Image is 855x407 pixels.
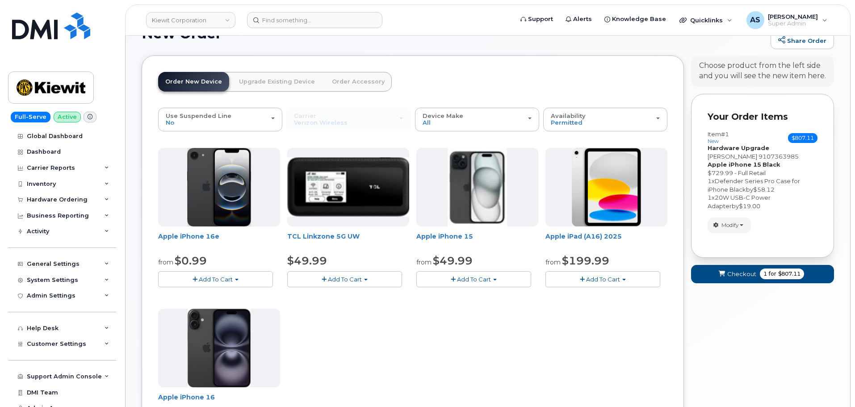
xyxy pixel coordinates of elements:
[740,11,834,29] div: Alexander Strull
[328,276,362,283] span: Add To Cart
[416,232,538,250] div: Apple iPhone 15
[158,232,219,240] a: Apple iPhone 16e
[562,254,609,267] span: $199.99
[708,177,712,185] span: 1
[158,393,215,401] a: Apple iPhone 16
[573,15,592,24] span: Alerts
[551,119,583,126] span: Permitted
[690,17,723,24] span: Quicklinks
[433,254,473,267] span: $49.99
[416,271,531,287] button: Add To Cart
[708,169,817,177] div: $729.99 - Full Retail
[708,177,800,193] span: Defender Series Pro Case for iPhone Black
[166,119,174,126] span: No
[767,270,778,278] span: for
[691,265,834,283] button: Checkout 1 for $807.11
[778,270,801,278] span: $807.11
[816,368,848,400] iframe: Messenger Launcher
[187,148,251,227] img: iphone16e.png
[768,20,818,27] span: Super Admin
[763,161,780,168] strong: Black
[545,232,622,240] a: Apple iPad (A16) 2025
[416,258,432,266] small: from
[759,153,799,160] span: 9107363985
[708,218,751,233] button: Modify
[721,130,729,138] span: #1
[247,12,382,28] input: Find something...
[559,10,598,28] a: Alerts
[199,276,233,283] span: Add To Cart
[739,202,760,210] span: $19.00
[598,10,672,28] a: Knowledge Base
[287,157,409,216] img: linkzone5g.png
[708,193,817,210] div: x by
[287,271,402,287] button: Add To Cart
[158,72,229,92] a: Order New Device
[142,25,766,41] h1: New Order
[708,144,769,151] strong: Hardware Upgrade
[750,15,760,25] span: AS
[708,138,719,144] small: new
[586,276,620,283] span: Add To Cart
[188,309,251,387] img: iphone_16_plus.png
[415,108,539,131] button: Device Make All
[788,133,817,143] span: $807.11
[287,254,327,267] span: $49.99
[545,258,561,266] small: from
[708,110,817,123] p: Your Order Items
[166,112,231,119] span: Use Suspended Line
[545,271,660,287] button: Add To Cart
[708,131,729,144] h3: Item
[325,72,392,92] a: Order Accessory
[158,258,173,266] small: from
[545,232,667,250] div: Apple iPad (A16) 2025
[175,254,207,267] span: $0.99
[771,32,834,50] a: Share Order
[673,11,738,29] div: Quicklinks
[572,148,641,227] img: ipad_11.png
[753,186,775,193] span: $58.12
[708,194,712,201] span: 1
[763,270,767,278] span: 1
[158,232,280,250] div: Apple iPhone 16e
[721,221,739,229] span: Modify
[768,13,818,20] span: [PERSON_NAME]
[708,161,761,168] strong: Apple iPhone 15
[146,12,235,28] a: Kiewit Corporation
[158,108,282,131] button: Use Suspended Line No
[448,148,507,227] img: iphone15.jpg
[287,232,409,250] div: TCL Linkzone 5G UW
[699,61,826,81] div: Choose product from the left side and you will see the new item here.
[551,112,586,119] span: Availability
[423,119,431,126] span: All
[232,72,322,92] a: Upgrade Existing Device
[612,15,666,24] span: Knowledge Base
[158,271,273,287] button: Add To Cart
[514,10,559,28] a: Support
[727,270,756,278] span: Checkout
[287,232,360,240] a: TCL Linkzone 5G UW
[708,194,771,210] span: 20W USB-C Power Adapter
[423,112,463,119] span: Device Make
[543,108,667,131] button: Availability Permitted
[708,153,757,160] span: [PERSON_NAME]
[708,177,817,193] div: x by
[528,15,553,24] span: Support
[457,276,491,283] span: Add To Cart
[416,232,473,240] a: Apple iPhone 15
